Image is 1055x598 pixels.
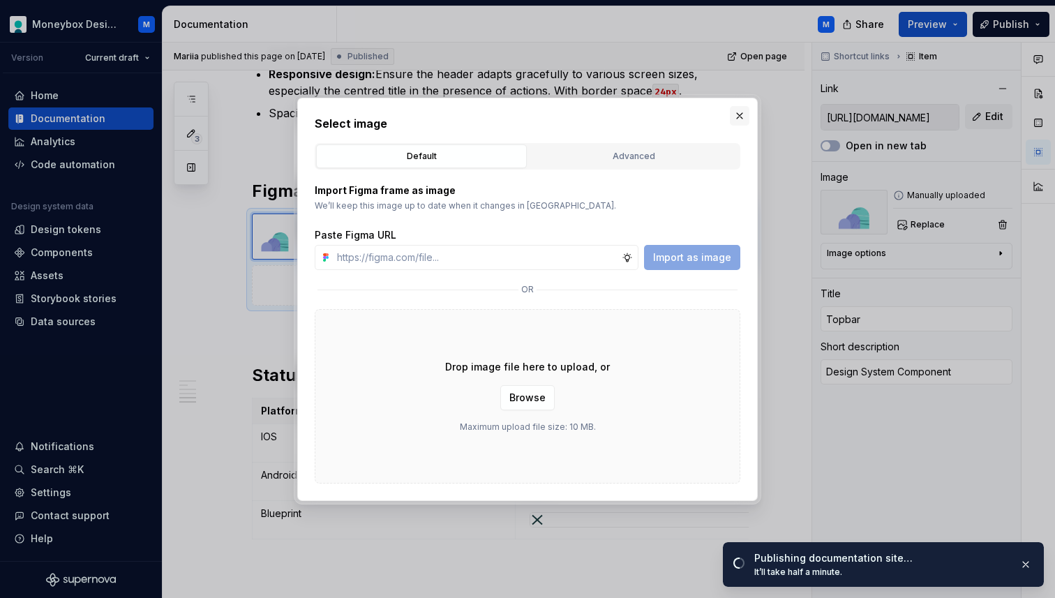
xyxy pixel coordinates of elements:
[533,149,734,163] div: Advanced
[315,228,396,242] label: Paste Figma URL
[754,551,1008,565] div: Publishing documentation site…
[315,115,740,132] h2: Select image
[315,184,740,197] p: Import Figma frame as image
[460,421,596,433] p: Maximum upload file size: 10 MB.
[521,284,534,295] p: or
[754,567,1008,578] div: It’ll take half a minute.
[509,391,546,405] span: Browse
[500,385,555,410] button: Browse
[331,245,622,270] input: https://figma.com/file...
[445,360,610,374] p: Drop image file here to upload, or
[315,200,740,211] p: We’ll keep this image up to date when it changes in [GEOGRAPHIC_DATA].
[321,149,522,163] div: Default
